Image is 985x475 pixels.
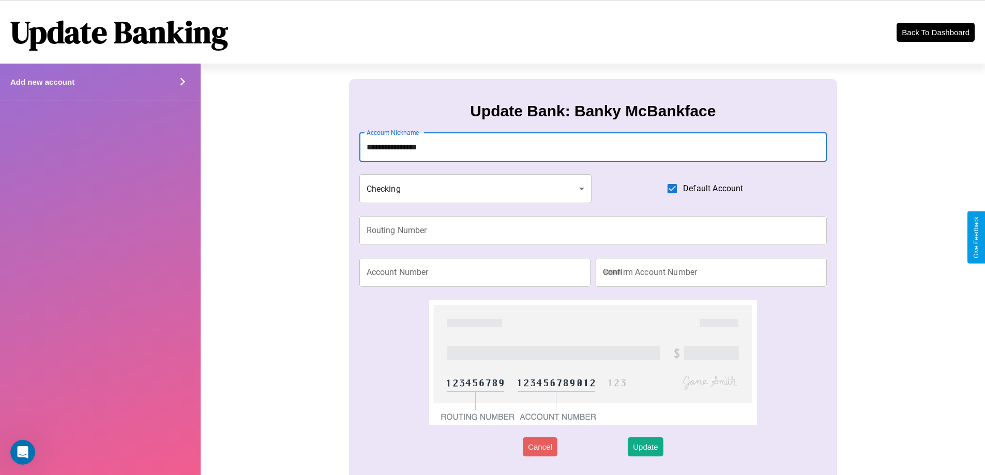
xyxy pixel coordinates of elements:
label: Account Nickname [367,128,419,137]
div: Checking [359,174,592,203]
h1: Update Banking [10,11,228,53]
button: Cancel [523,437,557,456]
div: Give Feedback [973,217,980,258]
span: Default Account [683,182,743,195]
button: Back To Dashboard [897,23,975,42]
h4: Add new account [10,78,74,86]
button: Update [628,437,663,456]
h3: Update Bank: Banky McBankface [470,102,716,120]
img: check [429,300,756,425]
iframe: Intercom live chat [10,440,35,465]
